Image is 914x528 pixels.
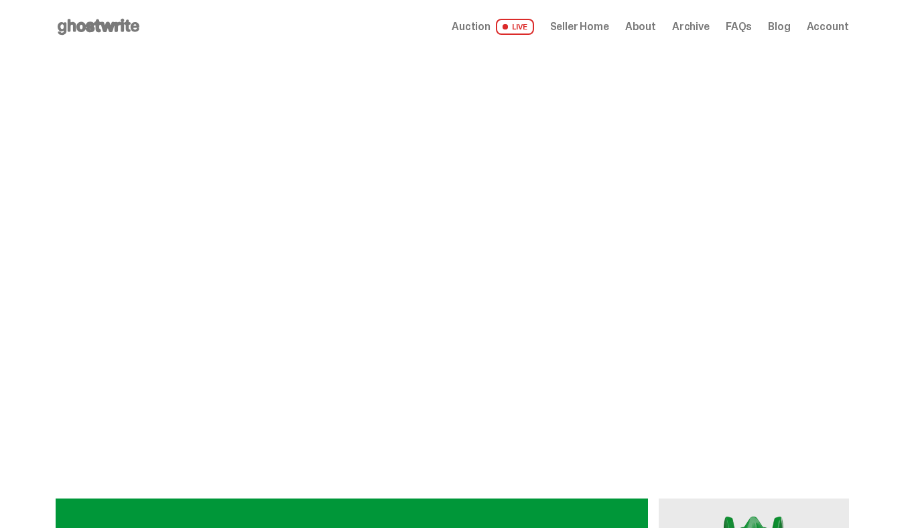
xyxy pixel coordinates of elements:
a: FAQs [726,21,752,32]
a: Account [807,21,849,32]
span: Auction [452,21,491,32]
a: Blog [768,21,790,32]
a: Auction LIVE [452,19,533,35]
span: LIVE [496,19,534,35]
a: Seller Home [550,21,609,32]
a: About [625,21,656,32]
a: Archive [672,21,710,32]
